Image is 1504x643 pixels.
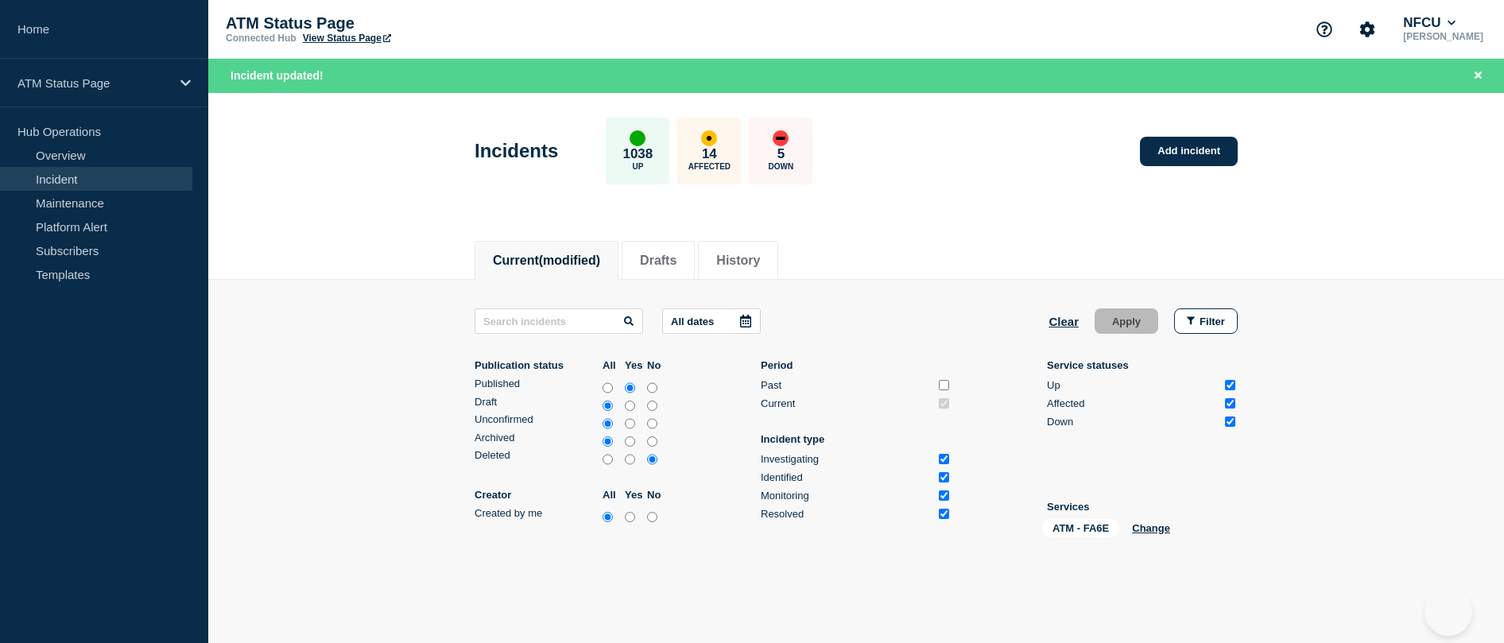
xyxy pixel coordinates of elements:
[647,380,657,396] input: no
[625,398,635,414] input: yes
[603,398,613,414] input: all
[761,433,952,445] p: Incident type
[603,416,613,432] input: all
[647,398,657,414] input: no
[939,380,949,390] input: Past
[702,146,717,162] p: 14
[647,509,657,525] input: no
[647,489,665,501] label: No
[761,359,952,371] p: Period
[939,454,949,464] input: Investigating
[475,140,558,162] h1: Incidents
[1049,308,1079,334] button: Clear
[777,146,785,162] p: 5
[671,316,714,327] p: All dates
[939,490,949,501] input: Monitoring
[939,398,949,409] input: Current
[761,397,932,409] div: Current
[1351,13,1384,46] button: Account settings
[603,434,613,450] input: all
[475,489,599,501] p: Creator
[769,162,794,171] p: Down
[1400,15,1459,31] button: NFCU
[475,413,599,425] div: Unconfirmed
[1042,519,1119,537] span: ATM - FA6E
[1047,416,1219,428] div: Down
[475,449,599,461] div: Deleted
[647,416,657,432] input: no
[1047,359,1238,371] p: Service statuses
[939,509,949,519] input: Resolved
[475,432,599,444] div: Archived
[761,508,932,520] div: Resolved
[640,254,676,268] button: Drafts
[625,489,643,501] label: Yes
[1425,588,1472,636] iframe: Help Scout Beacon - Open
[1095,308,1158,334] button: Apply
[625,451,635,467] input: yes
[1047,501,1238,513] p: Services
[662,308,761,334] button: All dates
[231,69,324,82] span: Incident updated!
[688,162,731,171] p: Affected
[1174,308,1238,334] button: Filter
[226,14,544,33] p: ATM Status Page
[303,33,391,44] a: View Status Page
[1047,379,1219,391] div: Up
[773,130,789,146] div: down
[1047,397,1219,409] div: Affected
[475,308,643,334] input: Search incidents
[475,507,665,525] div: createdByMe
[1132,522,1170,534] button: Change
[1140,137,1238,166] a: Add incident
[475,396,665,414] div: draft
[475,396,599,408] div: Draft
[475,378,665,396] div: published
[1225,380,1235,390] input: Up
[603,359,621,371] label: All
[1468,67,1488,85] button: Close banner
[475,378,599,389] div: Published
[475,449,665,467] div: deleted
[17,76,170,90] p: ATM Status Page
[1400,31,1487,42] p: [PERSON_NAME]
[603,380,613,396] input: all
[647,434,657,450] input: no
[1225,398,1235,409] input: Affected
[761,471,932,483] div: Identified
[761,379,932,391] div: Past
[625,359,643,371] label: Yes
[1225,416,1235,427] input: Down
[603,509,613,525] input: all
[647,359,665,371] label: No
[939,472,949,482] input: Identified
[625,509,635,525] input: yes
[622,146,653,162] p: 1038
[630,130,645,146] div: up
[539,254,600,267] span: (modified)
[716,254,760,268] button: History
[475,413,665,432] div: unconfirmed
[701,130,717,146] div: affected
[1308,13,1341,46] button: Support
[647,451,657,467] input: no
[761,490,932,502] div: Monitoring
[625,416,635,432] input: yes
[632,162,643,171] p: Up
[625,434,635,450] input: yes
[761,453,932,465] div: Investigating
[1200,316,1225,327] span: Filter
[493,254,600,268] button: Current(modified)
[475,432,665,450] div: archived
[603,489,621,501] label: All
[226,33,297,44] p: Connected Hub
[603,451,613,467] input: all
[475,507,599,519] div: Created by me
[625,380,635,396] input: yes
[475,359,599,371] p: Publication status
